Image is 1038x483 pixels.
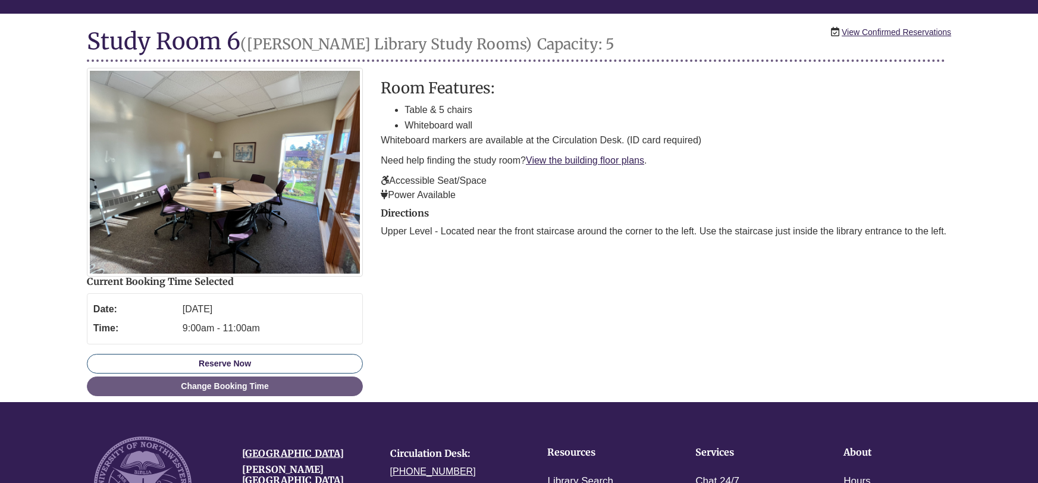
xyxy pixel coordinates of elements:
a: Change Booking Time [87,377,363,396]
dd: 9:00am - 11:00am [183,319,356,338]
dt: Time: [93,319,177,338]
li: Whiteboard wall [404,118,951,133]
li: Table & 5 chairs [404,102,951,118]
dt: Date: [93,300,177,319]
h4: Resources [547,447,658,458]
div: description [381,80,951,202]
img: Study Room 6 [87,68,363,277]
p: Upper Level - Located near the front staircase around the corner to the left. Use the staircase j... [381,224,951,239]
a: [GEOGRAPHIC_DATA] [242,447,344,459]
h4: About [843,447,955,458]
a: View the building floor plans [526,155,644,165]
p: Accessible Seat/Space Power Available [381,174,951,202]
h2: Current Booking Time Selected [87,277,363,287]
p: Whiteboard markers are available at the Circulation Desk. (ID card required) [381,133,951,148]
h3: Room Features: [381,80,951,96]
p: Need help finding the study room? . [381,153,951,168]
h4: Services [695,447,807,458]
h2: Directions [381,208,951,219]
small: ([PERSON_NAME] Library Study Rooms) [240,34,532,54]
a: View Confirmed Reservations [842,26,951,39]
div: directions [381,208,951,239]
h1: Study Room 6 [87,29,945,62]
h4: Circulation Desk: [390,448,520,459]
button: Reserve Now [87,354,363,374]
dd: [DATE] [183,300,356,319]
a: [PHONE_NUMBER] [390,466,476,476]
small: Capacity: 5 [537,34,614,54]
